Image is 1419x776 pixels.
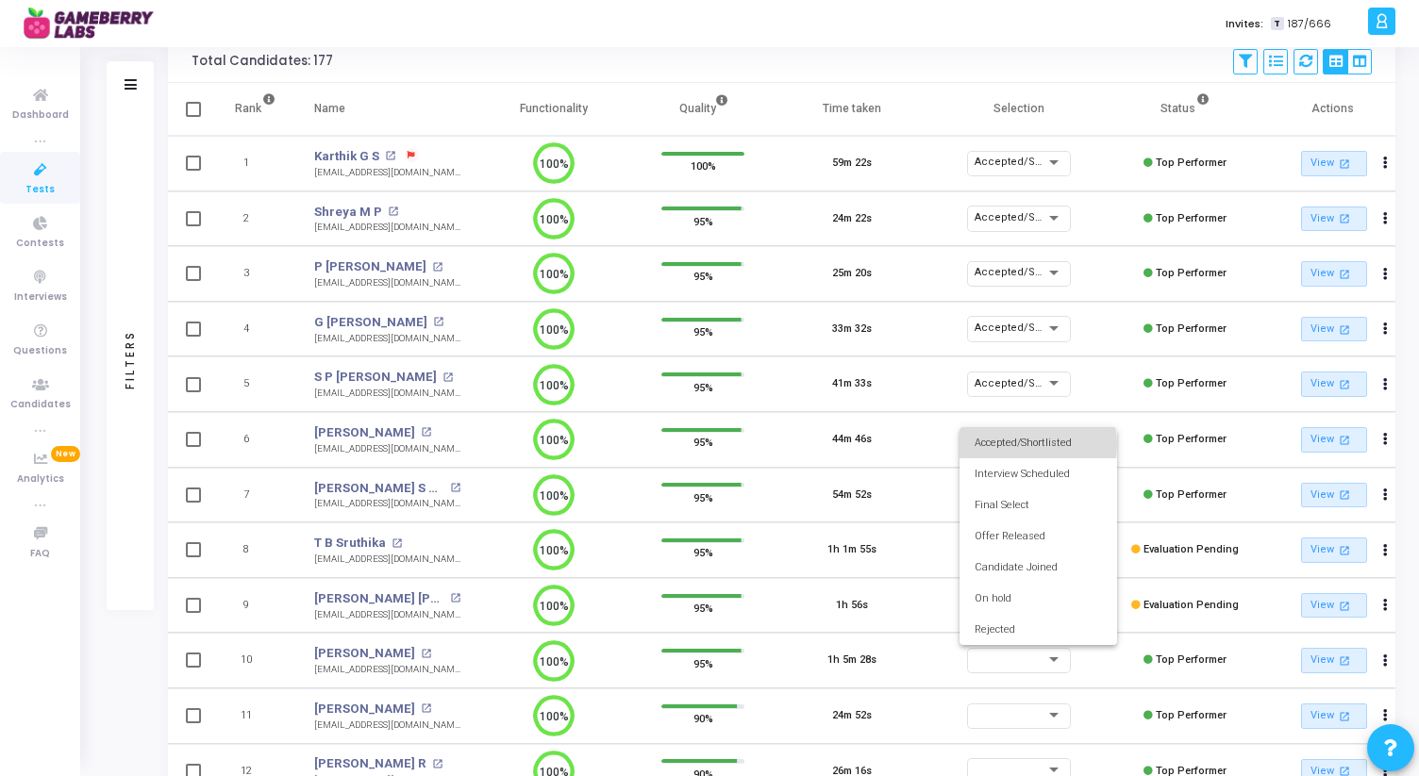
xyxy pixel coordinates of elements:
[975,552,1102,583] span: Candidate Joined
[975,489,1102,520] span: Final Select
[975,614,1102,645] span: Rejected
[975,427,1102,458] span: Accepted/Shortlisted
[975,583,1102,614] span: On hold
[975,520,1102,552] span: Offer Released
[975,458,1102,489] span: Interview Scheduled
